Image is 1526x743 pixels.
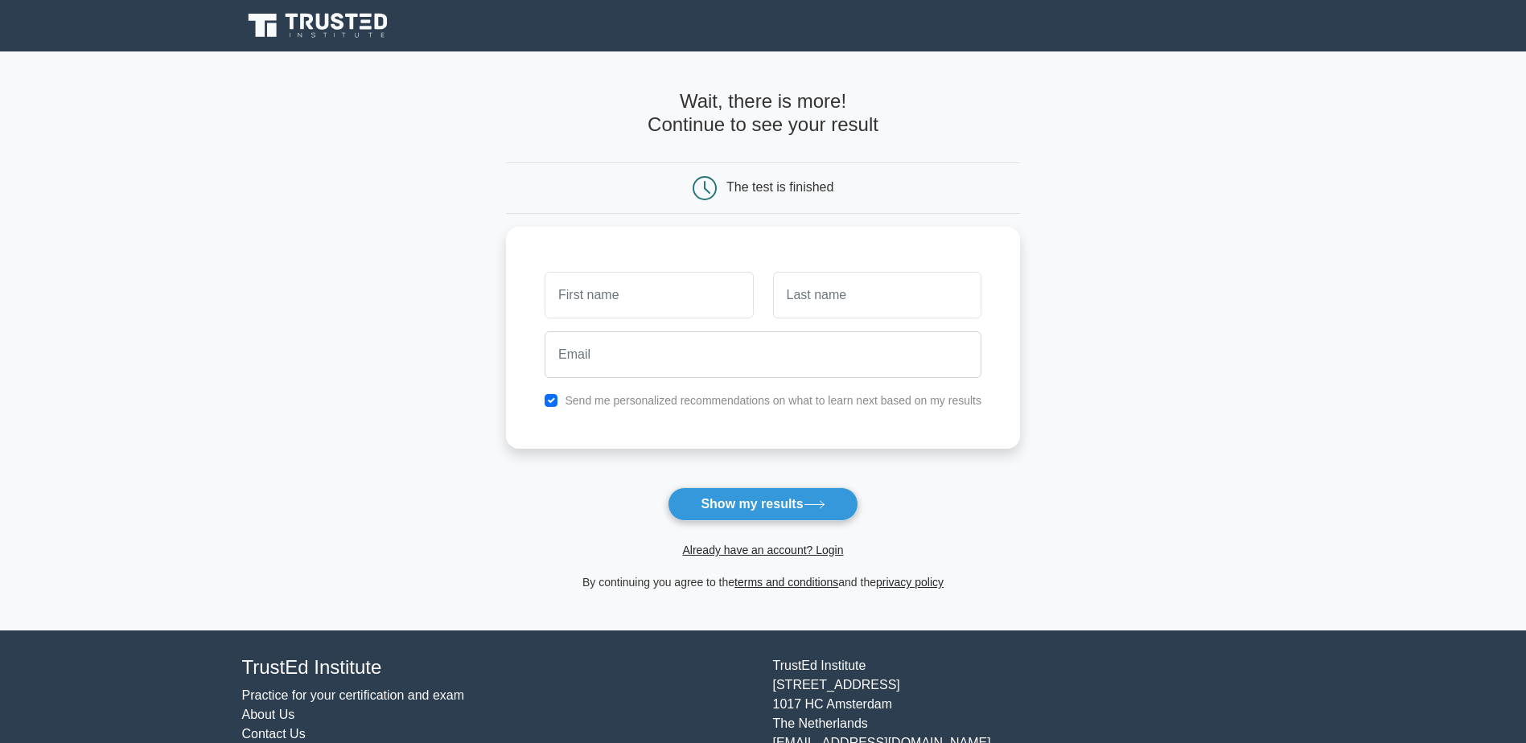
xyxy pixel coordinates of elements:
div: By continuing you agree to the and the [496,573,1030,592]
input: First name [545,272,753,318]
div: The test is finished [726,180,833,194]
label: Send me personalized recommendations on what to learn next based on my results [565,394,981,407]
h4: Wait, there is more! Continue to see your result [506,90,1020,137]
a: Already have an account? Login [682,544,843,556]
a: Practice for your certification and exam [242,688,465,702]
a: Contact Us [242,727,306,741]
input: Email [545,331,981,378]
input: Last name [773,272,981,318]
h4: TrustEd Institute [242,656,754,679]
button: Show my results [668,487,858,521]
a: privacy policy [876,576,944,589]
a: terms and conditions [734,576,838,589]
a: About Us [242,708,295,721]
